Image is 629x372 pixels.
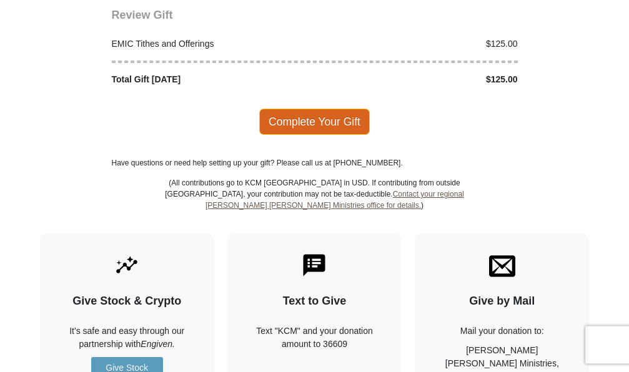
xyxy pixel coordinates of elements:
[62,295,192,308] h4: Give Stock & Crypto
[165,177,465,233] p: (All contributions go to KCM [GEOGRAPHIC_DATA] in USD. If contributing from outside [GEOGRAPHIC_D...
[114,252,140,278] img: give-by-stock.svg
[259,109,370,135] span: Complete Your Gift
[315,73,525,86] div: $125.00
[62,325,192,351] p: It's safe and easy through our partnership with
[112,157,518,169] p: Have questions or need help setting up your gift? Please call us at [PHONE_NUMBER].
[141,339,174,349] i: Engiven.
[105,37,315,51] div: EMIC Tithes and Offerings
[489,252,515,278] img: envelope.svg
[249,325,380,351] div: Text "KCM" and your donation amount to 36609
[112,9,173,21] span: Review Gift
[105,73,315,86] div: Total Gift [DATE]
[437,295,567,308] h4: Give by Mail
[315,37,525,51] div: $125.00
[249,295,380,308] h4: Text to Give
[301,252,327,278] img: text-to-give.svg
[437,325,567,338] p: Mail your donation to:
